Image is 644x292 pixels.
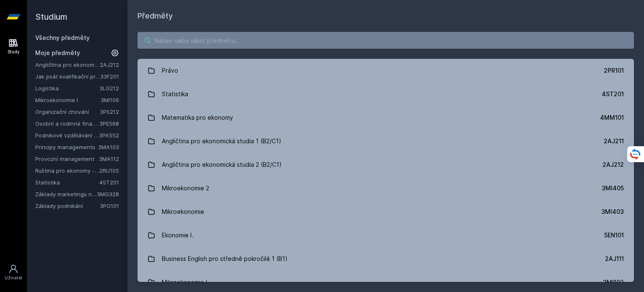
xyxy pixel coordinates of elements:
a: Osobní a rodinné finance [35,119,99,128]
a: Mikroekonomie I [35,96,101,104]
a: Všechny předměty [35,34,90,41]
a: Mikroekonomie 3MI403 [138,200,634,224]
a: 2AJ212 [100,61,119,68]
a: 3MG328 [97,191,119,197]
div: Study [8,49,20,55]
div: Angličtina pro ekonomická studia 2 (B2/C1) [162,156,282,173]
div: 3MI403 [601,208,624,216]
h1: Předměty [138,10,634,22]
input: Název nebo ident předmětu… [138,32,634,49]
a: Angličtina pro ekonomická studia 1 (B2/C1) 2AJ211 [138,129,634,153]
div: 2AJ211 [604,137,624,145]
a: Business English pro středně pokročilé 1 (B1) 2AJ111 [138,247,634,271]
div: Matematika pro ekonomy [162,109,233,126]
a: Ruština pro ekonomy - středně pokročilá úroveň 1 (B1) [35,166,99,175]
a: 33F201 [100,73,119,80]
div: Mikroekonomie 2 [162,180,209,197]
div: Ekonomie I. [162,227,193,244]
div: Právo [162,62,178,79]
a: Uživatel [2,260,25,285]
div: 2AJ212 [602,160,624,169]
a: Principy managementu [35,143,98,151]
div: 3MI102 [603,278,624,287]
a: Statistika [35,178,99,187]
a: 3MI106 [101,97,119,103]
div: Angličtina pro ekonomická studia 1 (B2/C1) [162,133,281,150]
a: 2RU105 [99,167,119,174]
div: 5EN101 [604,231,624,239]
div: Business English pro středně pokročilé 1 (B1) [162,250,288,267]
div: Statistika [162,86,188,103]
div: Mikroekonomie [162,203,204,220]
div: 2PR101 [604,66,624,75]
a: Organizační chování [35,108,100,116]
a: Ekonomie I. 5EN101 [138,224,634,247]
a: 3LG212 [99,85,119,92]
span: Moje předměty [35,49,80,57]
a: 3MA103 [98,144,119,150]
a: 3MA112 [99,155,119,162]
a: Jak psát kvalifikační práci [35,72,100,81]
div: Mikroekonomie I [162,274,207,291]
a: Statistika 4ST201 [138,82,634,106]
a: Podnikové vzdělávání v praxi [35,131,99,139]
a: Základy marketingu na internetu [35,190,97,198]
a: 3PA552 [99,132,119,139]
a: Právo 2PR101 [138,59,634,82]
div: Uživatel [5,275,22,281]
a: Provozní management [35,155,99,163]
a: Matematika pro ekonomy 4MM101 [138,106,634,129]
a: Základy podnikání [35,202,100,210]
div: 2AJ111 [605,255,624,263]
a: 3PE568 [99,120,119,127]
a: Angličtina pro ekonomická studia 2 (B2/C1) 2AJ212 [138,153,634,176]
a: 4ST201 [99,179,119,186]
div: 3MI405 [602,184,624,192]
a: 3PO101 [100,203,119,209]
a: Logistika [35,84,99,92]
a: Angličtina pro ekonomická studia 2 (B2/C1) [35,61,100,69]
a: Study [2,34,25,59]
a: Mikroekonomie 2 3MI405 [138,176,634,200]
a: 3PS212 [100,108,119,115]
div: 4ST201 [602,90,624,98]
div: 4MM101 [600,113,624,122]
